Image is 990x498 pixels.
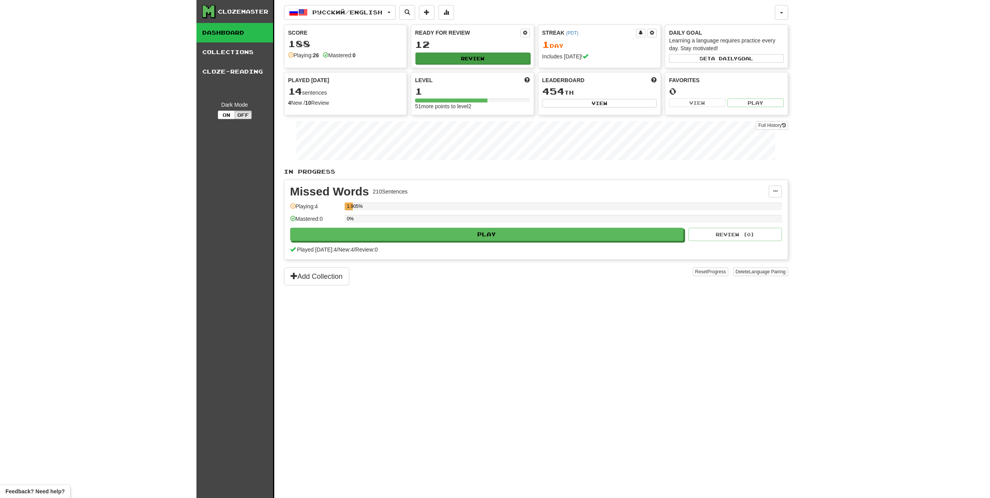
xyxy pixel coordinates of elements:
button: DeleteLanguage Pairing [733,267,788,276]
strong: 10 [305,100,311,106]
span: Review: 0 [355,246,378,253]
button: More stats [438,5,454,20]
a: Collections [196,42,273,62]
button: ResetProgress [693,267,728,276]
div: sentences [288,86,403,97]
div: New / Review [288,99,403,107]
strong: 4 [288,100,291,106]
a: (PDT) [566,30,578,36]
button: Русский/English [284,5,396,20]
div: Learning a language requires practice every day. Stay motivated! [669,37,784,52]
a: Dashboard [196,23,273,42]
span: / [354,246,355,253]
div: Day [542,40,657,50]
span: This week in points, UTC [651,76,657,84]
span: Level [415,76,433,84]
strong: 26 [313,52,319,58]
button: Play [727,99,784,107]
span: Score more points to level up [524,76,530,84]
button: Add Collection [284,267,349,285]
strong: 0 [352,52,356,58]
span: / [337,246,338,253]
button: Add sentence to collection [419,5,435,20]
button: Off [235,111,252,119]
span: 454 [542,86,564,97]
div: Mastered: [323,51,356,59]
span: Leaderboard [542,76,585,84]
div: Favorites [669,76,784,84]
button: Seta dailygoal [669,54,784,63]
div: Playing: [288,51,319,59]
div: 51 more points to level 2 [415,102,530,110]
span: Open feedback widget [5,487,65,495]
span: Русский / English [312,9,382,16]
span: Progress [707,269,726,275]
div: Dark Mode [202,101,267,109]
div: Score [288,29,403,37]
button: On [218,111,235,119]
button: View [542,99,657,107]
div: Missed Words [290,186,369,197]
a: Full History [756,121,788,130]
div: Streak [542,29,636,37]
span: 1 [542,39,550,50]
button: Search sentences [400,5,415,20]
span: 14 [288,86,302,97]
div: Clozemaster [218,8,268,16]
div: Playing: 4 [290,202,341,215]
div: 210 Sentences [373,188,408,195]
button: Review (0) [689,228,782,241]
span: Language Pairing [749,269,785,275]
div: 188 [288,39,403,49]
div: Includes [DATE]! [542,53,657,60]
span: Played [DATE]: 4 [297,246,336,253]
div: Mastered: 0 [290,215,341,228]
p: In Progress [284,168,788,176]
span: a daily [711,56,738,61]
div: 1 [415,86,530,96]
a: Cloze-Reading [196,62,273,81]
div: 12 [415,40,530,49]
button: View [669,99,725,107]
div: Ready for Review [415,29,520,37]
div: th [542,86,657,97]
span: New: 4 [338,246,354,253]
button: Play [290,228,684,241]
div: Daily Goal [669,29,784,37]
div: 0 [669,86,784,96]
button: Review [415,53,530,64]
div: 1.905% [347,202,353,210]
span: Played [DATE] [288,76,329,84]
